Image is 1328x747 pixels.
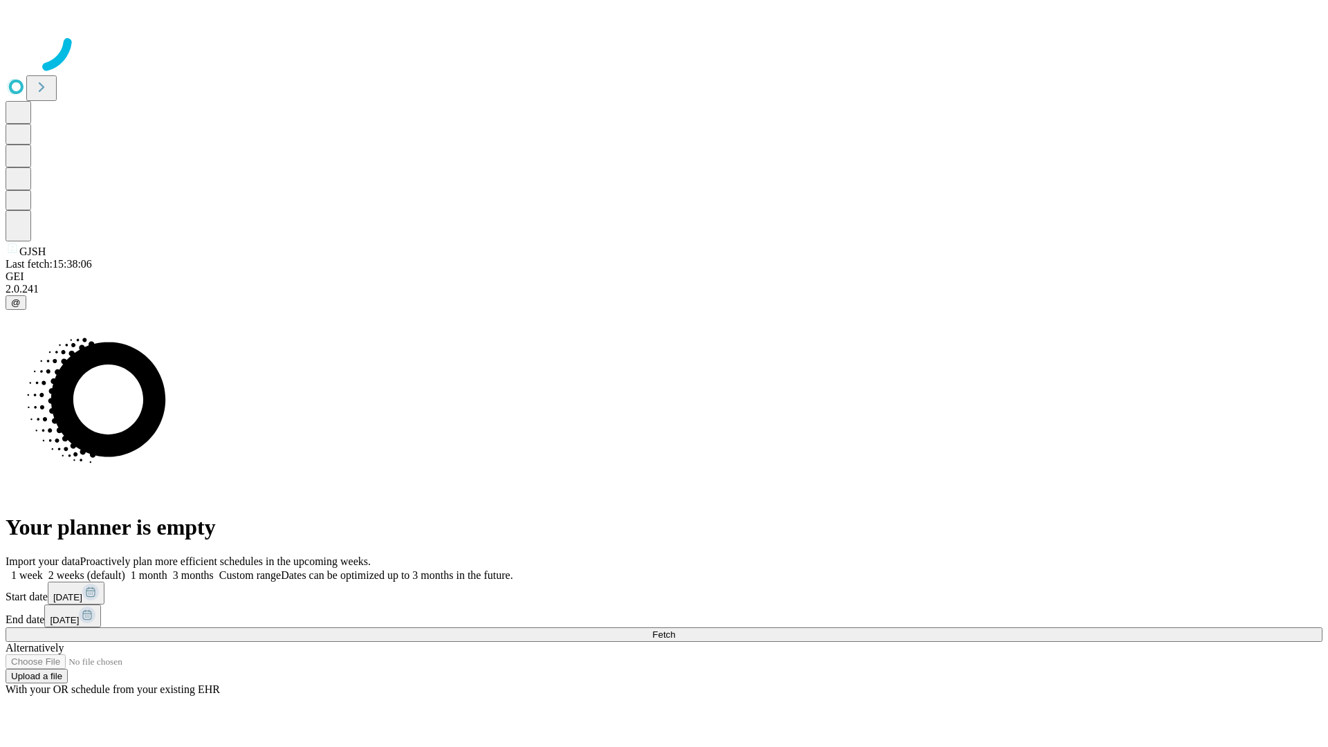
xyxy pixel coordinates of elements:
[11,569,43,581] span: 1 week
[6,642,64,654] span: Alternatively
[11,297,21,308] span: @
[131,569,167,581] span: 1 month
[6,515,1322,540] h1: Your planner is empty
[53,592,82,602] span: [DATE]
[652,629,675,640] span: Fetch
[173,569,214,581] span: 3 months
[6,605,1322,627] div: End date
[281,569,513,581] span: Dates can be optimized up to 3 months in the future.
[219,569,281,581] span: Custom range
[48,569,125,581] span: 2 weeks (default)
[44,605,101,627] button: [DATE]
[80,555,371,567] span: Proactively plan more efficient schedules in the upcoming weeks.
[19,246,46,257] span: GJSH
[6,582,1322,605] div: Start date
[48,582,104,605] button: [DATE]
[6,627,1322,642] button: Fetch
[50,615,79,625] span: [DATE]
[6,683,220,695] span: With your OR schedule from your existing EHR
[6,258,92,270] span: Last fetch: 15:38:06
[6,270,1322,283] div: GEI
[6,555,80,567] span: Import your data
[6,295,26,310] button: @
[6,669,68,683] button: Upload a file
[6,283,1322,295] div: 2.0.241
